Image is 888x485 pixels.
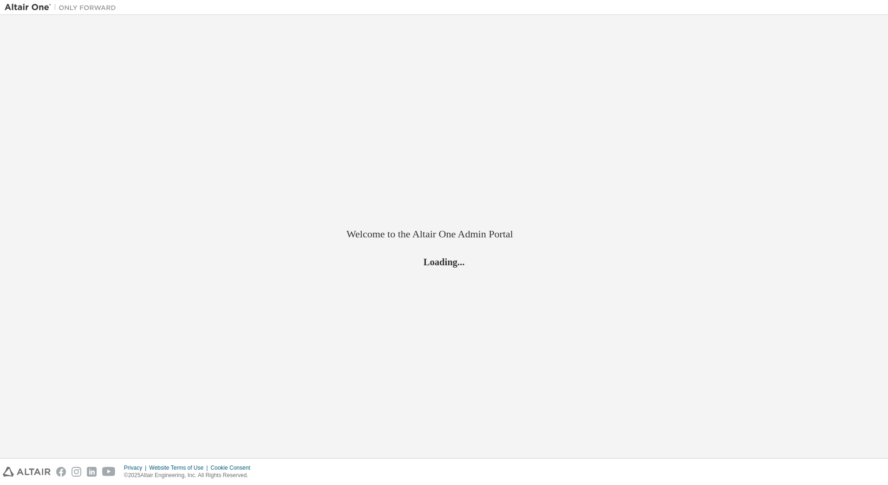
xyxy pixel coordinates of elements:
[3,467,51,477] img: altair_logo.svg
[87,467,97,477] img: linkedin.svg
[124,472,256,479] p: © 2025 Altair Engineering, Inc. All Rights Reserved.
[346,228,542,241] h2: Welcome to the Altair One Admin Portal
[149,464,210,472] div: Website Terms of Use
[346,256,542,268] h2: Loading...
[124,464,149,472] div: Privacy
[102,467,116,477] img: youtube.svg
[5,3,121,12] img: Altair One
[56,467,66,477] img: facebook.svg
[210,464,255,472] div: Cookie Consent
[72,467,81,477] img: instagram.svg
